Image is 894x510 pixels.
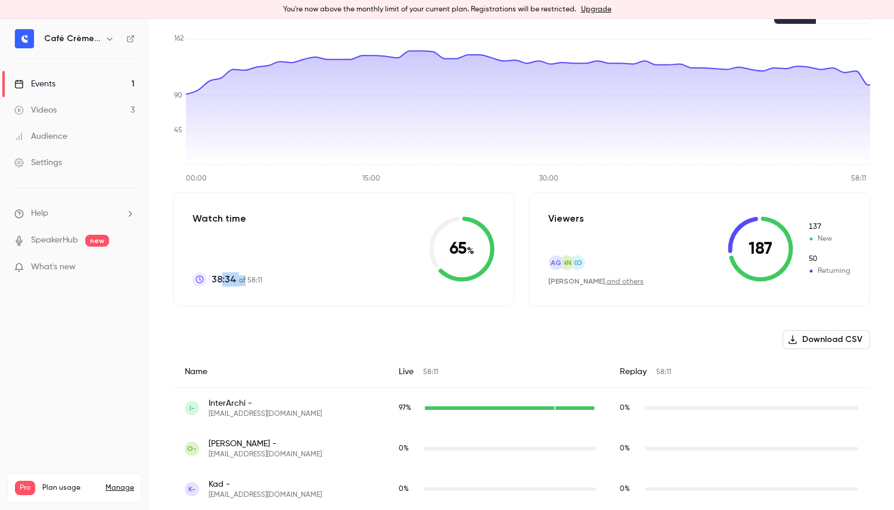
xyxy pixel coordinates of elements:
[14,130,67,142] div: Audience
[174,92,182,99] tspan: 90
[209,438,322,450] span: [PERSON_NAME] -
[209,409,322,419] span: [EMAIL_ADDRESS][DOMAIN_NAME]
[85,235,109,247] span: new
[607,278,644,285] a: and others
[42,483,98,493] span: Plan usage
[173,388,870,429] div: interarchi@gmail.com
[620,445,630,452] span: 0 %
[209,490,322,500] span: [EMAIL_ADDRESS][DOMAIN_NAME]
[174,127,182,134] tspan: 45
[193,212,262,226] p: Watch time
[548,277,605,285] span: [PERSON_NAME]
[14,78,55,90] div: Events
[399,403,418,413] span: Live watch time
[209,450,322,459] span: [EMAIL_ADDRESS][DOMAIN_NAME]
[551,257,561,268] span: AG
[399,486,409,493] span: 0 %
[808,234,850,244] span: New
[562,257,572,268] span: NN
[399,405,411,412] span: 97 %
[399,445,409,452] span: 0 %
[173,356,387,388] div: Name
[31,207,48,220] span: Help
[539,175,558,182] tspan: 30:00
[190,403,195,413] span: I-
[186,175,207,182] tspan: 00:00
[783,330,870,349] button: Download CSV
[362,175,380,182] tspan: 15:00
[173,469,870,509] div: maikifitu@gmail.com
[14,157,62,169] div: Settings
[212,272,237,287] span: 38:34
[120,262,135,273] iframe: Noticeable Trigger
[620,486,630,493] span: 0 %
[573,257,582,268] span: ko
[620,484,639,495] span: Replay watch time
[44,33,100,45] h6: Café Crème Club
[808,266,850,276] span: Returning
[581,5,611,14] a: Upgrade
[399,443,418,454] span: Live watch time
[173,428,870,469] div: omar.biyadi1@gmail.com
[548,276,644,287] div: ,
[14,104,57,116] div: Videos
[31,261,76,273] span: What's new
[209,478,322,490] span: Kad -
[105,483,134,493] a: Manage
[399,484,418,495] span: Live watch time
[620,443,639,454] span: Replay watch time
[608,356,870,388] div: Replay
[620,403,639,413] span: Replay watch time
[212,272,262,287] p: of 58:11
[548,212,584,226] p: Viewers
[620,405,630,412] span: 0 %
[15,29,34,48] img: Café Crème Club
[851,175,866,182] tspan: 58:11
[423,369,438,376] span: 58:11
[387,356,608,388] div: Live
[209,397,322,409] span: InterArchi -
[174,35,184,42] tspan: 162
[15,481,35,495] span: Pro
[14,207,135,220] li: help-dropdown-opener
[188,484,195,495] span: K-
[187,443,197,454] span: o-
[808,222,850,232] span: New
[808,254,850,265] span: Returning
[31,234,78,247] a: SpeakerHub
[656,369,671,376] span: 58:11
